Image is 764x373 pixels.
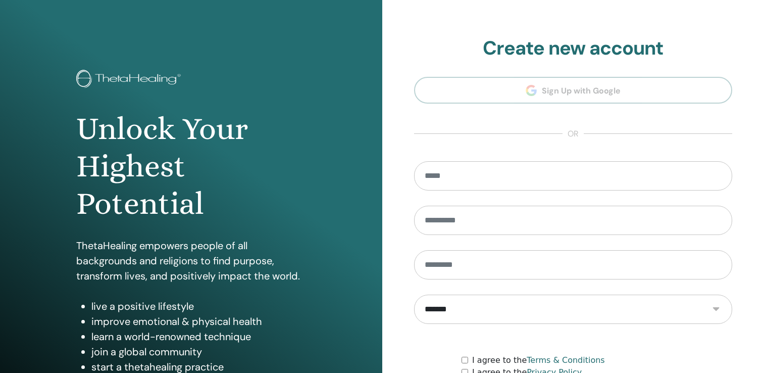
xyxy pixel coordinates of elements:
[527,355,604,365] a: Terms & Conditions
[91,314,305,329] li: improve emotional & physical health
[76,110,305,223] h1: Unlock Your Highest Potential
[91,329,305,344] li: learn a world-renowned technique
[563,128,584,140] span: or
[91,299,305,314] li: live a positive lifestyle
[472,354,605,366] label: I agree to the
[91,344,305,359] li: join a global community
[414,37,733,60] h2: Create new account
[76,238,305,284] p: ThetaHealing empowers people of all backgrounds and religions to find purpose, transform lives, a...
